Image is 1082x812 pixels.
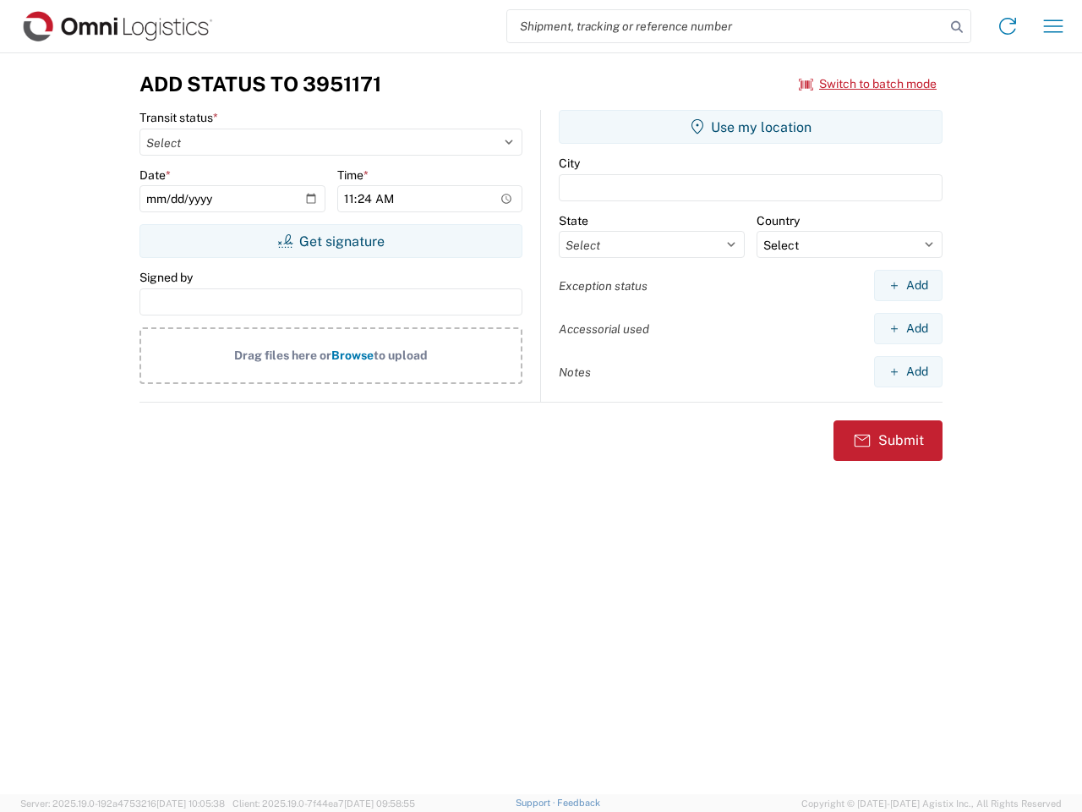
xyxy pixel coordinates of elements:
[516,798,558,808] a: Support
[156,798,225,809] span: [DATE] 10:05:38
[139,224,522,258] button: Get signature
[507,10,945,42] input: Shipment, tracking or reference number
[559,321,649,337] label: Accessorial used
[559,110,943,144] button: Use my location
[874,313,943,344] button: Add
[559,278,648,294] label: Exception status
[833,420,943,461] button: Submit
[232,798,415,809] span: Client: 2025.19.0-7f44ea7
[874,270,943,301] button: Add
[337,167,369,183] label: Time
[874,356,943,387] button: Add
[757,213,800,228] label: Country
[559,213,588,228] label: State
[559,365,591,380] label: Notes
[139,110,218,125] label: Transit status
[344,798,415,809] span: [DATE] 09:58:55
[139,167,171,183] label: Date
[559,156,580,171] label: City
[374,348,428,362] span: to upload
[801,796,1062,811] span: Copyright © [DATE]-[DATE] Agistix Inc., All Rights Reserved
[557,798,600,808] a: Feedback
[139,270,193,285] label: Signed by
[20,798,225,809] span: Server: 2025.19.0-192a4753216
[331,348,374,362] span: Browse
[234,348,331,362] span: Drag files here or
[139,72,381,96] h3: Add Status to 3951171
[799,70,937,98] button: Switch to batch mode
